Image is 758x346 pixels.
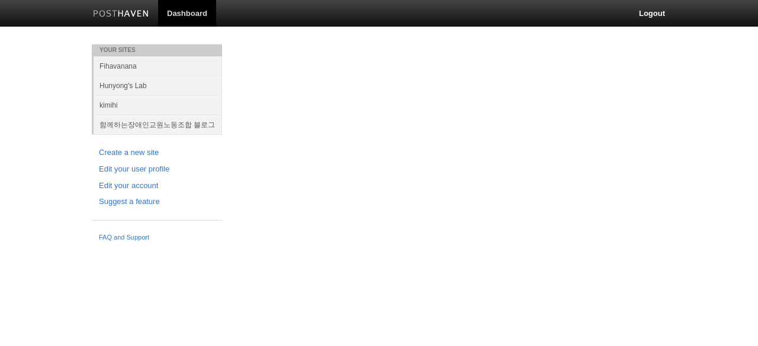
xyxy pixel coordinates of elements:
a: 함께하는장애인교원노동조합 블로그 [94,115,222,134]
img: Posthaven-bar [93,10,149,19]
a: Edit your user profile [99,163,215,176]
a: Edit your account [99,180,215,192]
a: FAQ and Support [99,232,215,243]
li: Your Sites [92,44,222,56]
a: Hunyong's Lab [94,76,222,95]
a: Suggest a feature [99,196,215,208]
a: Fihavanana [94,56,222,76]
a: Create a new site [99,147,215,159]
a: kimihi [94,95,222,115]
